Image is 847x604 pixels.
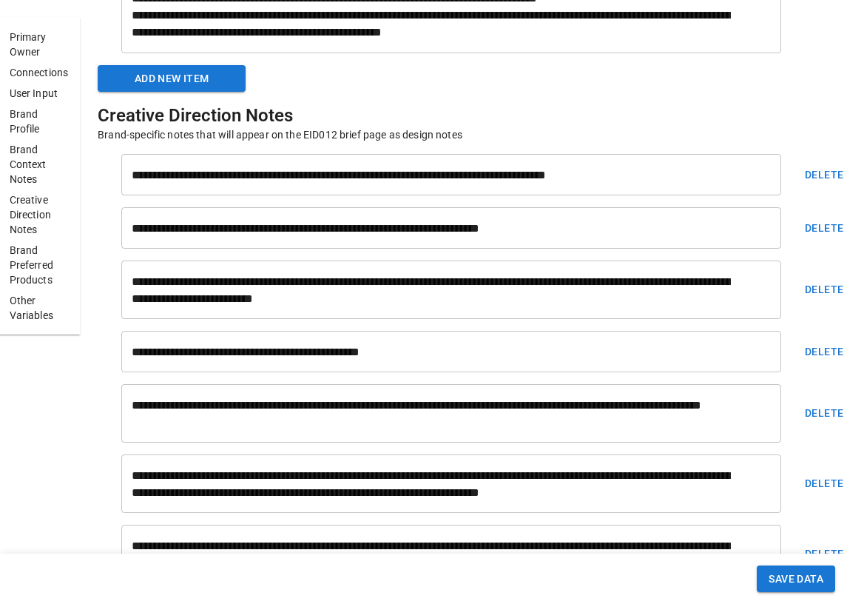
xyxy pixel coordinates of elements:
[10,107,69,136] p: Brand Profile
[10,65,69,80] p: Connections
[10,142,69,187] p: Brand Context Notes
[10,293,69,323] p: Other Variables
[10,243,69,287] p: Brand Preferred Products
[10,86,69,101] p: User Input
[757,566,835,593] button: SAVE DATA
[98,65,246,93] button: Add new item
[10,30,69,59] p: Primary Owner
[10,192,69,237] p: Creative Direction Notes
